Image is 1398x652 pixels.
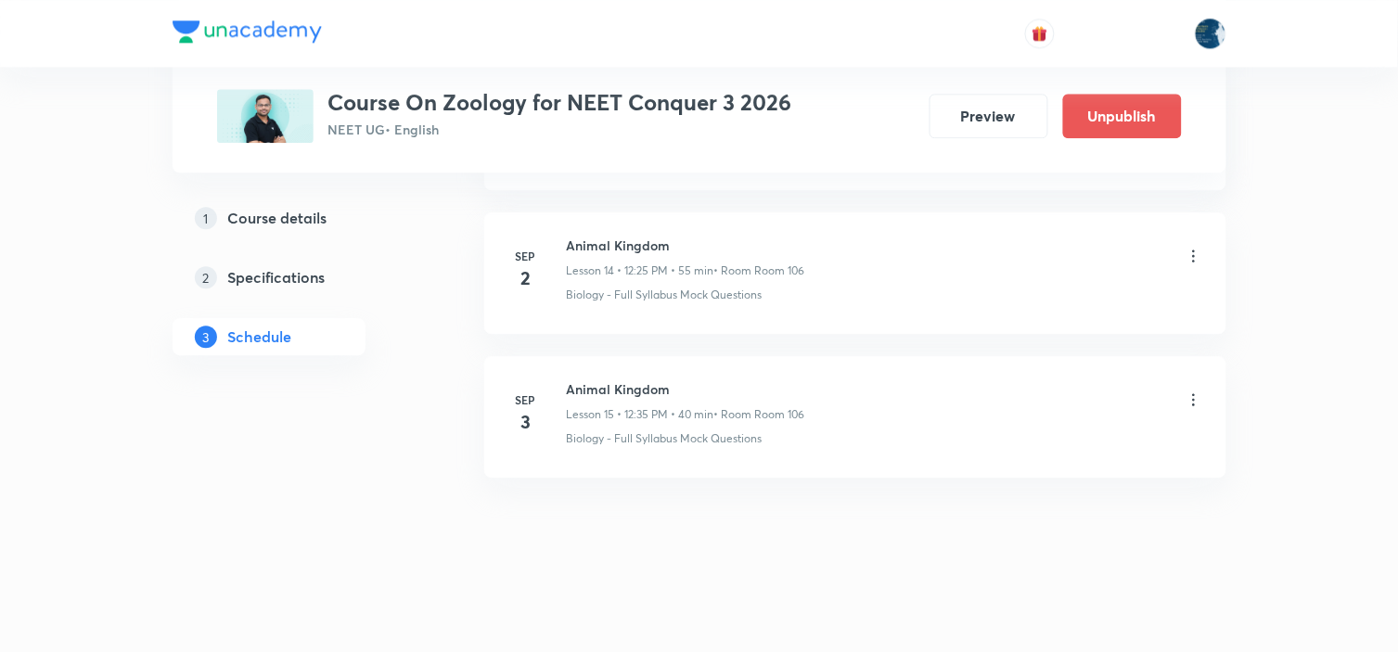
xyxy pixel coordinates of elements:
[1195,18,1226,49] img: Lokeshwar Chiluveru
[228,266,326,288] h5: Specifications
[217,89,314,143] img: FA3614E2-7B24-4640-B2FC-131BFEBF978A_plus.png
[173,259,425,296] a: 2Specifications
[567,236,805,255] h6: Animal Kingdom
[567,287,763,303] p: Biology - Full Syllabus Mock Questions
[328,120,792,139] p: NEET UG • English
[507,248,545,264] h6: Sep
[328,89,792,116] h3: Course On Zoology for NEET Conquer 3 2026
[507,391,545,408] h6: Sep
[173,20,322,47] a: Company Logo
[173,199,425,237] a: 1Course details
[507,264,545,292] h4: 2
[567,379,805,399] h6: Animal Kingdom
[567,406,714,423] p: Lesson 15 • 12:35 PM • 40 min
[714,262,805,279] p: • Room Room 106
[195,207,217,229] p: 1
[1032,25,1048,42] img: avatar
[228,207,327,229] h5: Course details
[567,262,714,279] p: Lesson 14 • 12:25 PM • 55 min
[1025,19,1055,48] button: avatar
[195,266,217,288] p: 2
[228,326,292,348] h5: Schedule
[930,94,1048,138] button: Preview
[195,326,217,348] p: 3
[507,408,545,436] h4: 3
[714,406,805,423] p: • Room Room 106
[1063,94,1182,138] button: Unpublish
[567,430,763,447] p: Biology - Full Syllabus Mock Questions
[173,20,322,43] img: Company Logo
